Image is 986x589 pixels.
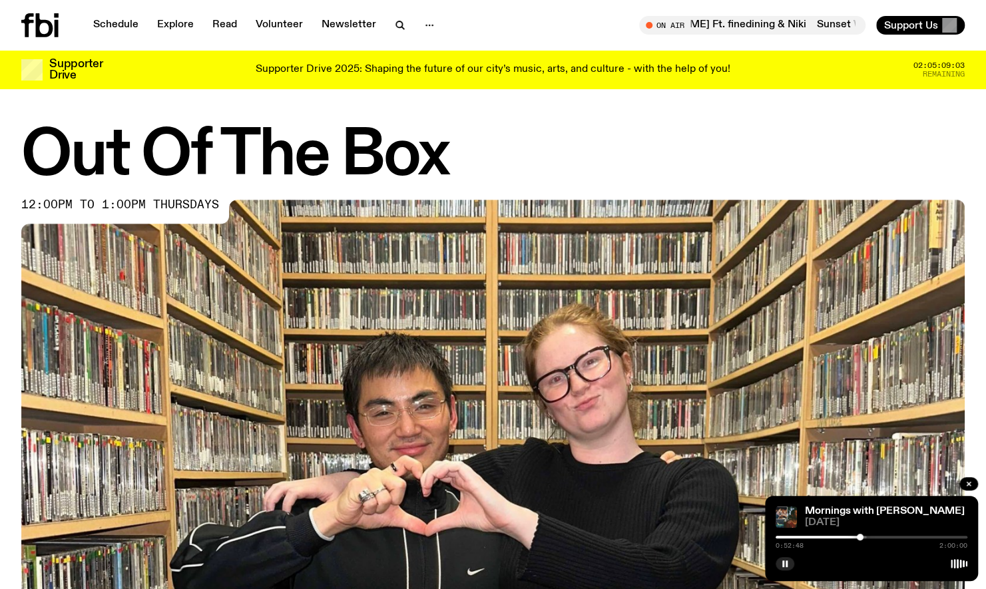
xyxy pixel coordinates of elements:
[939,542,967,549] span: 2:00:00
[805,518,967,528] span: [DATE]
[256,64,730,76] p: Supporter Drive 2025: Shaping the future of our city’s music, arts, and culture - with the help o...
[149,16,202,35] a: Explore
[884,19,938,31] span: Support Us
[204,16,245,35] a: Read
[85,16,146,35] a: Schedule
[314,16,384,35] a: Newsletter
[21,200,219,210] span: 12:00pm to 1:00pm thursdays
[913,62,965,69] span: 02:05:09:03
[776,542,804,549] span: 0:52:48
[49,59,103,81] h3: Supporter Drive
[21,126,965,186] h1: Out Of The Box
[923,71,965,78] span: Remaining
[248,16,311,35] a: Volunteer
[805,506,965,516] a: Mornings with [PERSON_NAME]
[639,16,865,35] button: On AirSunset With [PERSON_NAME] Ft. finedining & NikiSunset With [PERSON_NAME] Ft. finedining & Niki
[876,16,965,35] button: Support Us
